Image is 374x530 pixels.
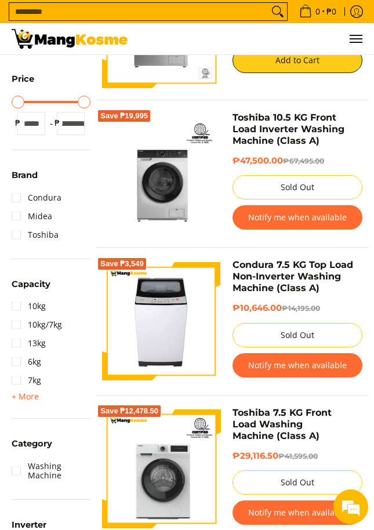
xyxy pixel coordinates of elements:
[139,23,362,55] nav: Main Menu
[12,171,38,188] summary: Open
[283,157,324,165] del: ₱67,495.00
[12,117,23,129] span: ₱
[51,117,63,129] span: ₱
[233,451,362,462] h6: ₱29,116.50
[268,3,287,20] button: Search
[282,304,320,313] del: ₱14,195.00
[12,226,59,244] a: Toshiba
[12,280,50,297] summary: Open
[100,408,158,415] span: Save ₱12,478.50
[233,112,344,146] a: Toshiba 10.5 KG Front Load Inverter Washing Machine (Class A)
[233,500,362,525] button: Notify me when available
[12,29,128,49] img: Washing Machines l Mang Kosme: Home Appliances Warehouse Sale Partner
[12,75,34,92] summary: Open
[12,334,46,353] a: 13kg
[190,6,218,34] div: Minimize live chat window
[100,260,144,267] span: Save ₱3,549
[233,175,362,199] button: Sold Out
[325,8,338,16] span: ₱0
[12,207,52,226] a: Midea
[67,146,160,263] span: We're online!
[12,188,61,207] a: Condura
[12,440,52,457] summary: Open
[106,262,217,380] img: condura-7.5kg-topload-non-inverter-washing-machine-class-c-full-view-mang-kosme
[233,48,362,73] button: Add to Cart
[12,297,46,315] a: 10kg
[60,65,195,80] div: Chat with us now
[6,317,221,357] textarea: Type your message and hit 'Enter'
[12,457,90,485] a: Washing Machine
[233,353,362,377] button: Notify me when available
[233,323,362,347] button: Sold Out
[102,409,220,528] img: Toshiba 7.5 KG Front Load Washing Machine (Class A)
[12,440,52,448] span: Category
[233,155,362,166] h6: ₱47,500.00
[100,112,148,119] span: Save ₱19,995
[12,390,39,404] summary: Open
[12,171,38,180] span: Brand
[12,353,41,371] a: 6kg
[233,407,332,441] a: Toshiba 7.5 KG Front Load Washing Machine (Class A)
[296,5,340,18] span: •
[12,280,50,289] span: Capacity
[139,23,362,55] ul: Customer Navigation
[348,23,362,55] button: Menu
[233,303,362,314] h6: ₱10,646.00
[233,470,362,495] button: Sold Out
[12,315,62,334] a: 10kg/7kg
[102,114,220,233] img: Toshiba 10.5 KG Front Load Inverter Washing Machine (Class A)
[278,452,318,460] del: ₱41,595.00
[314,8,322,16] span: 0
[233,259,353,293] a: Condura 7.5 KG Top Load Non-Inverter Washing Machine (Class A)
[12,392,39,401] span: + More
[12,371,41,390] a: 7kg
[12,75,34,84] span: Price
[233,205,362,230] button: Notify me when available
